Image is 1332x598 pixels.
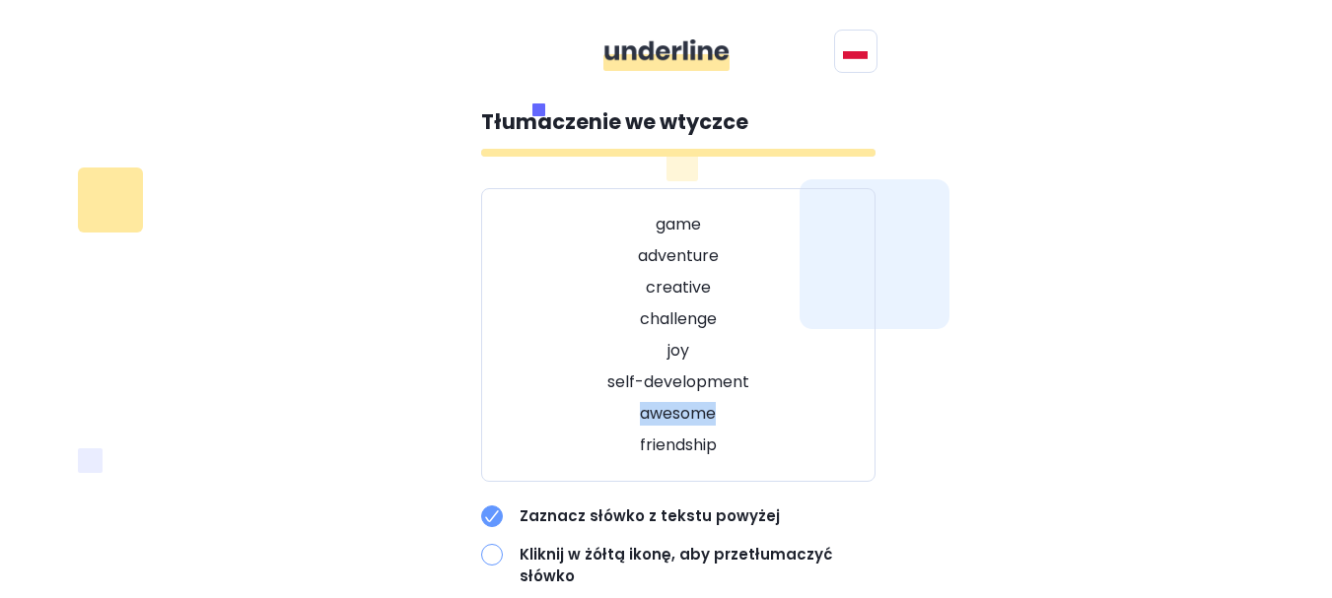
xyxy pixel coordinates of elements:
p: Kliknij w żółtą ikonę, aby przetłumaczyć słówko [520,544,876,588]
p: Tłumaczenie we wtyczce [481,106,876,138]
p: Zaznacz słówko z tekstu powyżej [520,505,876,528]
p: game [506,213,851,236]
p: joy [506,339,851,363]
img: ddgMu+Zv+CXDCfumCWfsmuPlDdRfDDxAd9LAAAAAAElFTkSuQmCC [603,39,730,71]
p: self-development [506,370,851,394]
img: svg+xml;base64,PHN2ZyB4bWxucz0iaHR0cDovL3d3dy53My5vcmcvMjAwMC9zdmciIGlkPSJGbGFnIG9mIFBvbGFuZCIgdm... [843,43,868,59]
p: adventure [506,244,851,268]
p: awesome [506,402,851,426]
p: creative [506,276,851,299]
p: friendship [506,433,851,457]
p: challenge [506,307,851,331]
